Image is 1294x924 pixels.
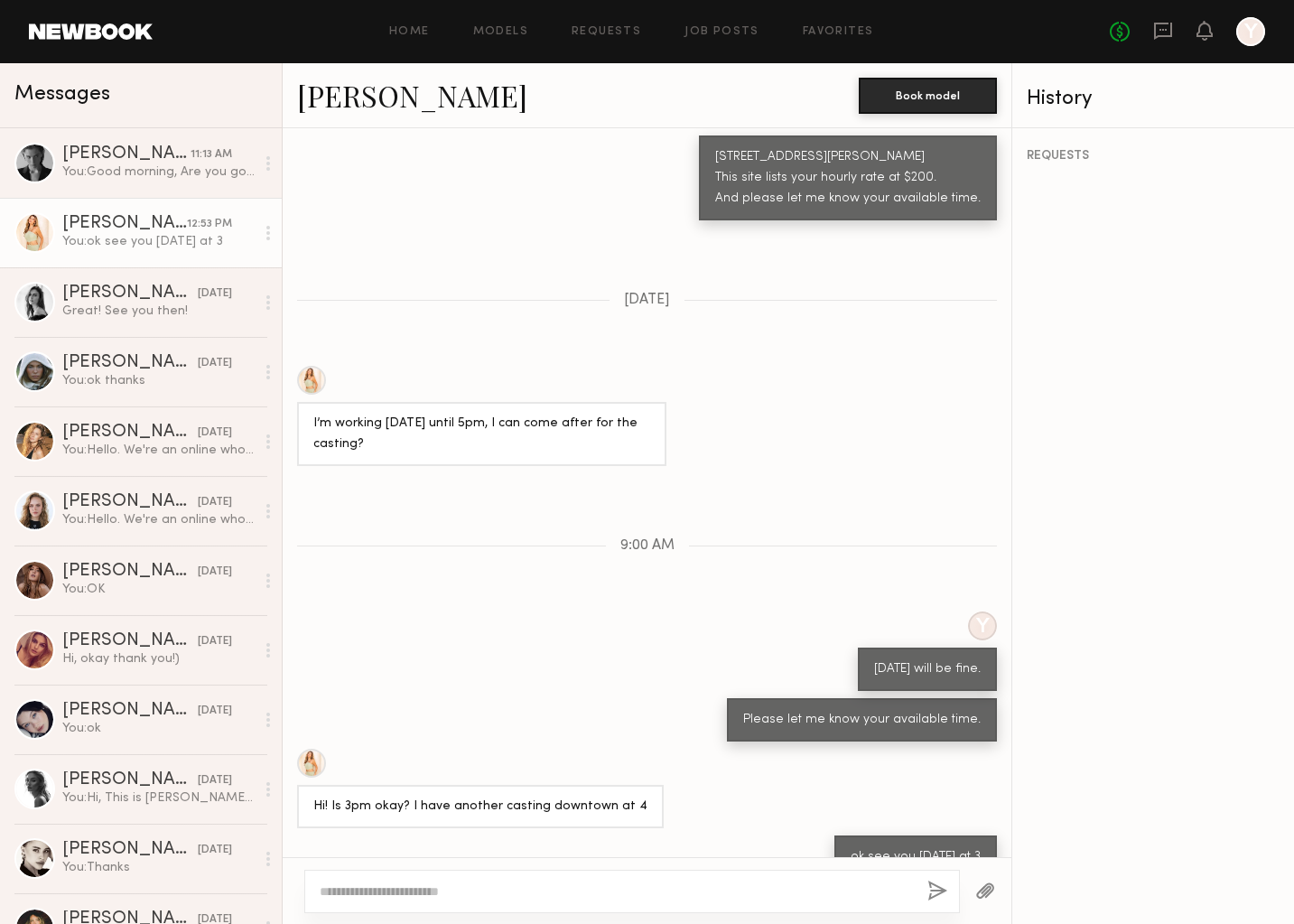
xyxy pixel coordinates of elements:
[62,424,198,442] div: [PERSON_NAME]
[198,633,232,650] div: [DATE]
[62,702,198,720] div: [PERSON_NAME]
[62,233,255,250] div: You: ok see you [DATE] at 3
[62,563,198,581] div: [PERSON_NAME]
[62,632,198,650] div: [PERSON_NAME]
[1027,150,1280,163] div: REQUESTS
[198,564,232,581] div: [DATE]
[62,841,198,859] div: [PERSON_NAME]
[62,354,198,372] div: [PERSON_NAME]
[14,84,110,105] span: Messages
[198,842,232,859] div: [DATE]
[389,26,430,38] a: Home
[684,26,759,38] a: Job Posts
[62,511,255,528] div: You: Hello. We're an online wholesale clothing company. You can find us by searching for hapticsu...
[198,425,232,442] div: [DATE]
[198,494,232,511] div: [DATE]
[198,355,232,372] div: [DATE]
[62,859,255,876] div: You: Thanks
[62,442,255,459] div: You: Hello. We're an online wholesale clothing company. You can find us by searching for hapticsu...
[1027,89,1280,109] div: History
[62,285,198,303] div: [PERSON_NAME]
[624,293,670,308] span: [DATE]
[62,372,255,389] div: You: ok thanks
[198,772,232,789] div: [DATE]
[803,26,874,38] a: Favorites
[859,87,997,102] a: Book model
[859,78,997,114] button: Book model
[313,797,647,817] div: Hi! Is 3pm okay? I have another casting downtown at 4
[1236,17,1265,46] a: Y
[62,493,198,511] div: [PERSON_NAME]
[62,789,255,807] div: You: Hi, This is [PERSON_NAME] from Hapticsusa, wholesale company. Can you stop by for the castin...
[62,145,191,163] div: [PERSON_NAME]
[62,303,255,320] div: Great! See you then!
[62,581,255,598] div: You: OK
[62,650,255,667] div: Hi, okay thank you!)
[198,285,232,303] div: [DATE]
[62,720,255,737] div: You: ok
[572,26,641,38] a: Requests
[851,847,981,868] div: ok see you [DATE] at 3
[620,538,675,554] span: 9:00 AM
[743,710,981,731] div: Please let me know your available time.
[715,147,981,210] div: [STREET_ADDRESS][PERSON_NAME] This site lists your hourly rate at $200. And please let me know yo...
[297,76,527,115] a: [PERSON_NAME]
[198,703,232,720] div: [DATE]
[187,216,232,233] div: 12:53 PM
[874,659,981,680] div: [DATE] will be fine.
[62,163,255,181] div: You: Good morning, Are you going to be here soon?
[473,26,528,38] a: Models
[62,771,198,789] div: [PERSON_NAME]
[313,414,650,455] div: I’m working [DATE] until 5pm, I can come after for the casting?
[62,215,187,233] div: [PERSON_NAME]
[191,146,232,163] div: 11:13 AM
